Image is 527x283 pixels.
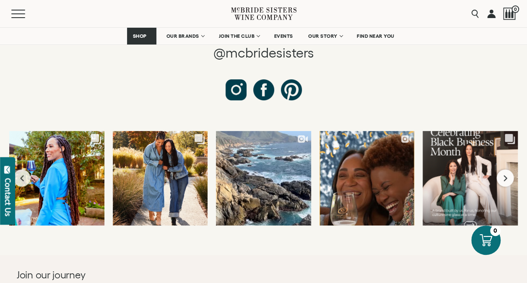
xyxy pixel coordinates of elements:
[490,225,501,236] div: 0
[127,28,156,45] a: SHOP
[216,131,311,225] a: We talk a lot about the coasts of California and New Zealand. It’s because th...
[132,33,147,39] span: SHOP
[166,33,199,39] span: OUR BRANDS
[274,33,293,39] span: EVENTS
[497,170,514,187] button: Next slide
[17,268,239,282] h2: Join our journey
[351,28,400,45] a: FIND NEAR YOU
[9,131,104,225] a: Happy Birthday to our very own ROBIN Today we raise a glass of McBride Sist...
[213,28,265,45] a: JOIN THE CLUB
[11,10,42,18] button: Mobile Menu Trigger
[423,131,518,225] a: Every August, we raise a glass for Black Business Month, but this year it hit...
[226,79,247,100] a: Follow us on Instagram
[13,170,31,187] button: Previous slide
[269,28,299,45] a: EVENTS
[218,33,254,39] span: JOIN THE CLUB
[303,28,348,45] a: OUR STORY
[308,33,337,39] span: OUR STORY
[161,28,209,45] a: OUR BRANDS
[511,5,519,13] span: 0
[319,131,415,225] a: On August 16, join us at KQED for Fresh Glass Uncorked, an evening of wine, c...
[113,131,208,225] a: The vibes are in the air… harvest is getting closer here in California. With ...
[213,45,314,60] span: @mcbridesisters
[357,33,395,39] span: FIND NEAR YOU
[4,178,12,216] div: Contact Us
